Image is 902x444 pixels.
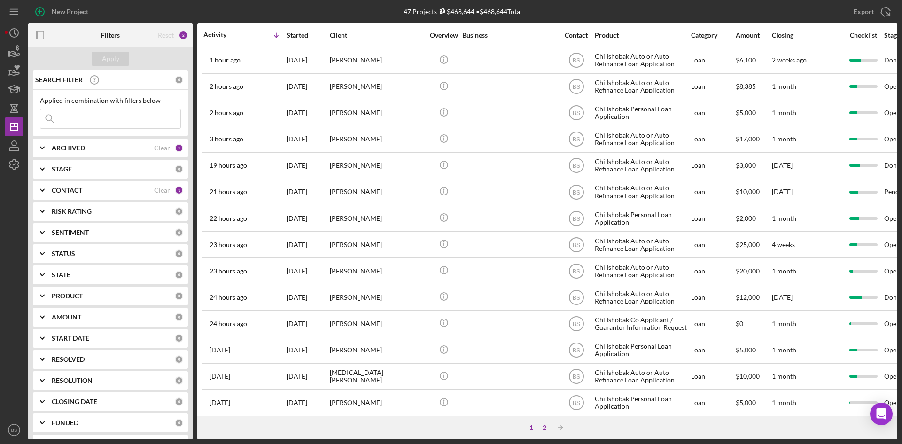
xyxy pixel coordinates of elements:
[404,8,522,16] div: 47 Projects • $468,644 Total
[175,292,183,300] div: 0
[330,390,424,415] div: [PERSON_NAME]
[52,208,92,215] b: RISK RATING
[210,162,247,169] time: 2025-09-29 22:38
[572,57,580,64] text: BS
[330,101,424,125] div: [PERSON_NAME]
[92,52,129,66] button: Apply
[210,320,247,327] time: 2025-09-29 18:12
[11,428,17,433] text: BS
[595,153,689,178] div: Chi Ishobak Auto or Auto Refinance Loan Application
[462,31,556,39] div: Business
[175,271,183,279] div: 0
[736,214,756,222] span: $2,000
[772,187,793,195] time: [DATE]
[525,424,538,431] div: 1
[595,311,689,336] div: Chi Ishobak Co Applicant / Guarantor Information Request
[595,390,689,415] div: Chi Ishobak Personal Loan Application
[691,338,735,363] div: Loan
[736,187,760,195] span: $10,000
[330,74,424,99] div: [PERSON_NAME]
[572,215,580,222] text: BS
[330,232,424,257] div: [PERSON_NAME]
[572,294,580,301] text: BS
[772,135,796,143] time: 1 month
[691,31,735,39] div: Category
[595,232,689,257] div: Chi Ishobak Auto or Auto Refinance Loan Application
[287,31,329,39] div: Started
[772,398,796,406] time: 1 month
[595,127,689,152] div: Chi Ishobak Auto or Auto Refinance Loan Application
[691,101,735,125] div: Loan
[772,82,796,90] time: 1 month
[330,179,424,204] div: [PERSON_NAME]
[691,285,735,310] div: Loan
[572,163,580,169] text: BS
[330,31,424,39] div: Client
[287,258,329,283] div: [DATE]
[595,48,689,73] div: Chi Ishobak Auto or Auto Refinance Loan Application
[330,48,424,73] div: [PERSON_NAME]
[210,188,247,195] time: 2025-09-29 21:17
[210,215,247,222] time: 2025-09-29 20:10
[175,313,183,321] div: 0
[595,206,689,231] div: Chi Ishobak Personal Loan Application
[736,153,771,178] div: $3,000
[101,31,120,39] b: Filters
[572,136,580,143] text: BS
[772,241,795,249] time: 4 weeks
[772,372,796,380] time: 1 month
[572,347,580,354] text: BS
[426,31,461,39] div: Overview
[28,2,98,21] button: New Project
[691,364,735,389] div: Loan
[691,127,735,152] div: Loan
[330,311,424,336] div: [PERSON_NAME]
[154,187,170,194] div: Clear
[52,398,97,405] b: CLOSING DATE
[102,52,119,66] div: Apply
[175,249,183,258] div: 0
[52,144,85,152] b: ARCHIVED
[870,403,893,425] div: Open Intercom Messenger
[330,364,424,389] div: [MEDICAL_DATA] [PERSON_NAME]
[52,292,83,300] b: PRODUCT
[52,313,81,321] b: AMOUNT
[691,48,735,73] div: Loan
[330,258,424,283] div: [PERSON_NAME]
[175,397,183,406] div: 0
[736,82,756,90] span: $8,385
[287,338,329,363] div: [DATE]
[854,2,874,21] div: Export
[736,285,771,310] div: $12,000
[287,48,329,73] div: [DATE]
[437,8,474,16] div: $468,644
[210,373,230,380] time: 2025-09-29 15:39
[210,83,243,90] time: 2025-09-30 15:41
[210,241,247,249] time: 2025-09-29 19:10
[559,31,594,39] div: Contact
[736,109,756,117] span: $5,000
[736,267,760,275] span: $20,000
[572,400,580,406] text: BS
[572,241,580,248] text: BS
[595,285,689,310] div: Chi Ishobak Auto or Auto Refinance Loan Application
[175,419,183,427] div: 0
[52,229,89,236] b: SENTIMENT
[52,250,75,257] b: STATUS
[175,228,183,237] div: 0
[772,161,793,169] time: [DATE]
[5,421,23,439] button: BS
[595,364,689,389] div: Chi Ishobak Auto or Auto Refinance Loan Application
[691,311,735,336] div: Loan
[330,206,424,231] div: [PERSON_NAME]
[179,31,188,40] div: 2
[203,31,245,39] div: Activity
[772,293,793,301] time: [DATE]
[52,377,93,384] b: RESOLUTION
[287,232,329,257] div: [DATE]
[210,109,243,117] time: 2025-09-30 15:40
[40,97,181,104] div: Applied in combination with filters below
[691,390,735,415] div: Loan
[210,135,243,143] time: 2025-09-30 15:12
[772,56,807,64] time: 2 weeks ago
